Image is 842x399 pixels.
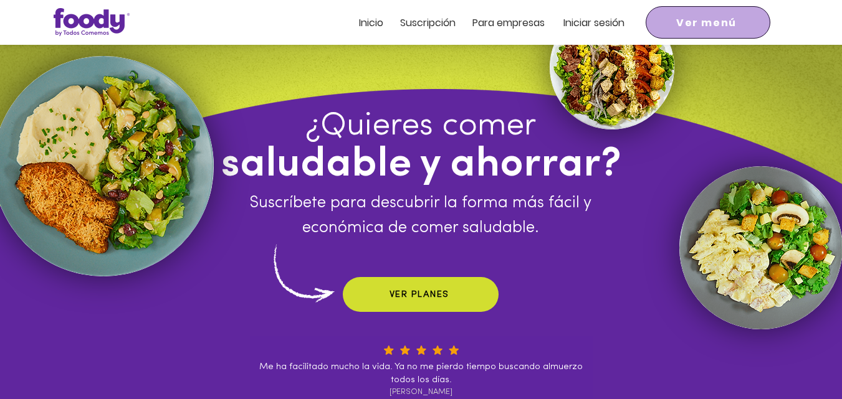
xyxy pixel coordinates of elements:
[359,17,383,28] a: Inicio
[770,327,830,387] iframe: Messagebird Livechat Widget
[563,16,624,30] span: Iniciar sesión
[390,290,449,299] span: VER PLANES
[400,17,456,28] a: Suscripción
[646,6,770,39] a: Ver menú
[472,17,545,28] a: Para empresas
[484,16,545,30] span: ra empresas
[472,16,484,30] span: Pa
[563,17,624,28] a: Iniciar sesión
[343,277,499,312] a: VER PLANES
[550,5,674,129] img: foody-ensalada-cobb.png
[359,16,383,30] span: Inicio
[221,144,621,186] span: saludable y ahorrar?
[259,362,583,385] span: Me ha facilitado mucho la vida. Ya no me pierdo tiempo buscando almuerzo todos los días.
[400,16,456,30] span: Suscripción
[390,388,452,396] span: [PERSON_NAME]
[54,8,130,36] img: Logo_Foody V2.0.0 (3).png
[305,110,536,143] span: ¿Quieres comer
[249,195,591,236] span: Suscríbete para descubrir la forma más fácil y económica de comer saludable.
[676,15,737,31] span: Ver menú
